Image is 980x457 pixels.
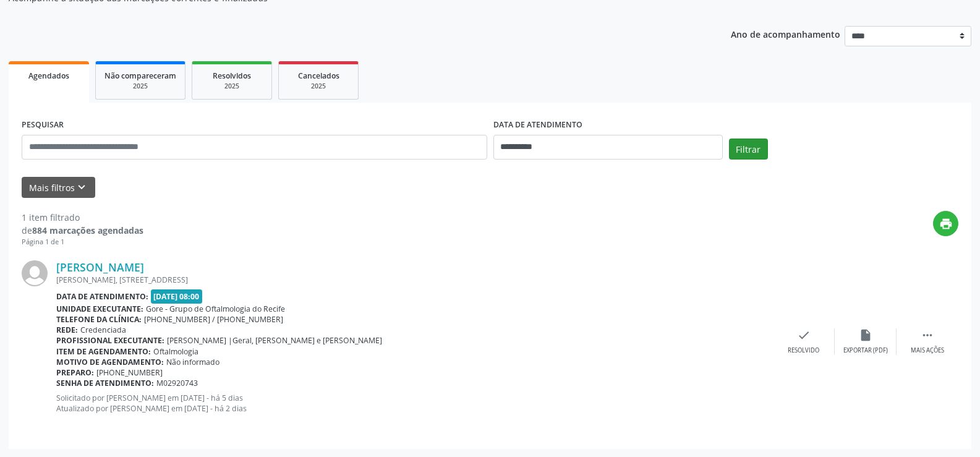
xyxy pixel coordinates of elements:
b: Rede: [56,325,78,335]
div: 2025 [201,82,263,91]
i: insert_drive_file [859,328,872,342]
div: Resolvido [788,346,819,355]
span: [PERSON_NAME] |Geral, [PERSON_NAME] e [PERSON_NAME] [167,335,382,346]
div: Mais ações [911,346,944,355]
button: print [933,211,958,236]
b: Telefone da clínica: [56,314,142,325]
span: Não informado [166,357,219,367]
b: Senha de atendimento: [56,378,154,388]
span: M02920743 [156,378,198,388]
span: Oftalmologia [153,346,198,357]
span: Gore - Grupo de Oftalmologia do Recife [146,304,285,314]
span: Credenciada [80,325,126,335]
i:  [921,328,934,342]
div: 1 item filtrado [22,211,143,224]
span: [PHONE_NUMBER] [96,367,163,378]
i: check [797,328,811,342]
b: Unidade executante: [56,304,143,314]
strong: 884 marcações agendadas [32,224,143,236]
i: print [939,217,953,231]
b: Preparo: [56,367,94,378]
span: [PHONE_NUMBER] / [PHONE_NUMBER] [144,314,283,325]
b: Data de atendimento: [56,291,148,302]
button: Filtrar [729,139,768,160]
span: Cancelados [298,70,339,81]
p: Solicitado por [PERSON_NAME] em [DATE] - há 5 dias Atualizado por [PERSON_NAME] em [DATE] - há 2 ... [56,393,773,414]
label: DATA DE ATENDIMENTO [493,116,582,135]
div: Exportar (PDF) [843,346,888,355]
img: img [22,260,48,286]
div: 2025 [288,82,349,91]
b: Item de agendamento: [56,346,151,357]
div: de [22,224,143,237]
div: [PERSON_NAME], [STREET_ADDRESS] [56,275,773,285]
span: Agendados [28,70,69,81]
b: Profissional executante: [56,335,164,346]
div: Página 1 de 1 [22,237,143,247]
span: [DATE] 08:00 [151,289,203,304]
a: [PERSON_NAME] [56,260,144,274]
span: Resolvidos [213,70,251,81]
p: Ano de acompanhamento [731,26,840,41]
b: Motivo de agendamento: [56,357,164,367]
div: 2025 [104,82,176,91]
i: keyboard_arrow_down [75,181,88,194]
label: PESQUISAR [22,116,64,135]
button: Mais filtroskeyboard_arrow_down [22,177,95,199]
span: Não compareceram [104,70,176,81]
